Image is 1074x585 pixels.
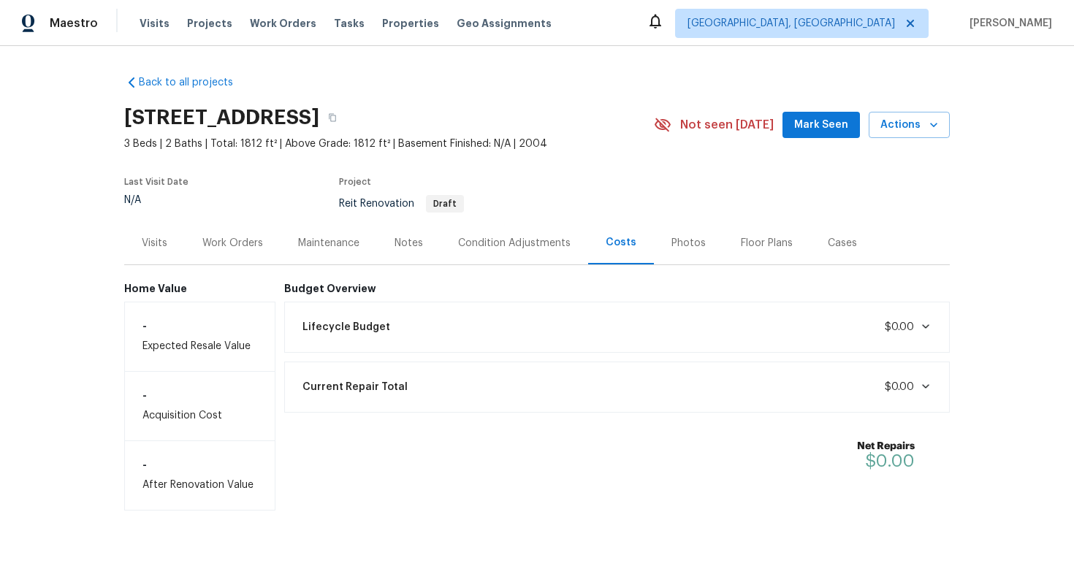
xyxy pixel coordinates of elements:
div: Floor Plans [741,236,793,251]
div: Condition Adjustments [458,236,571,251]
div: Maintenance [298,236,359,251]
span: Draft [427,199,462,208]
span: $0.00 [885,322,914,332]
span: Properties [382,16,439,31]
span: Geo Assignments [457,16,552,31]
div: Notes [395,236,423,251]
span: Work Orders [250,16,316,31]
div: N/A [124,195,188,205]
span: Lifecycle Budget [302,320,390,334]
h2: [STREET_ADDRESS] [124,110,319,125]
span: Visits [140,16,170,31]
h6: Home Value [124,283,275,294]
h6: - [142,459,257,470]
div: Cases [828,236,857,251]
div: After Renovation Value [124,440,275,511]
h6: Budget Overview [284,283,951,294]
span: Maestro [50,16,98,31]
div: Acquisition Cost [124,372,275,440]
span: [PERSON_NAME] [964,16,1052,31]
div: Visits [142,236,167,251]
span: Actions [880,116,938,134]
h6: - [142,320,257,332]
a: Back to all projects [124,75,264,90]
span: 3 Beds | 2 Baths | Total: 1812 ft² | Above Grade: 1812 ft² | Basement Finished: N/A | 2004 [124,137,654,151]
span: Mark Seen [794,116,848,134]
span: Not seen [DATE] [680,118,774,132]
span: Tasks [334,18,365,28]
button: Actions [869,112,950,139]
span: Project [339,177,371,186]
div: Costs [606,235,636,250]
span: $0.00 [865,452,915,470]
div: Photos [671,236,706,251]
span: Reit Renovation [339,199,464,209]
span: [GEOGRAPHIC_DATA], [GEOGRAPHIC_DATA] [688,16,895,31]
button: Mark Seen [782,112,860,139]
div: Expected Resale Value [124,302,275,372]
h6: - [142,389,257,401]
b: Net Repairs [857,439,915,454]
span: Current Repair Total [302,380,408,394]
span: $0.00 [885,382,914,392]
span: Last Visit Date [124,177,188,186]
div: Work Orders [202,236,263,251]
span: Projects [187,16,232,31]
button: Copy Address [319,104,346,131]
